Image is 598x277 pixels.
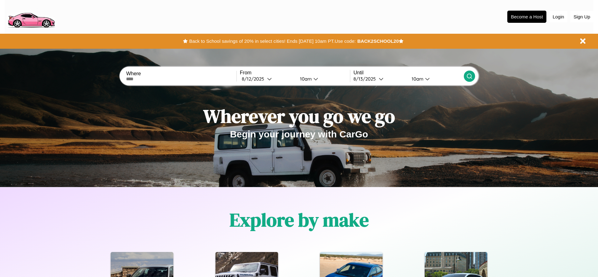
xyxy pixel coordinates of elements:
div: 8 / 13 / 2025 [353,76,379,82]
button: Become a Host [507,11,546,23]
div: 8 / 12 / 2025 [242,76,267,82]
button: Back to School savings of 20% in select cities! Ends [DATE] 10am PT.Use code: [188,37,357,46]
label: Where [126,71,236,77]
button: 10am [407,76,464,82]
div: 10am [297,76,313,82]
img: logo [5,3,58,29]
button: 10am [295,76,350,82]
label: Until [353,70,464,76]
div: 10am [408,76,425,82]
button: 8/12/2025 [240,76,295,82]
h1: Explore by make [230,207,369,233]
button: Login [550,11,567,22]
b: BACK2SCHOOL20 [357,38,399,44]
label: From [240,70,350,76]
button: Sign Up [570,11,593,22]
